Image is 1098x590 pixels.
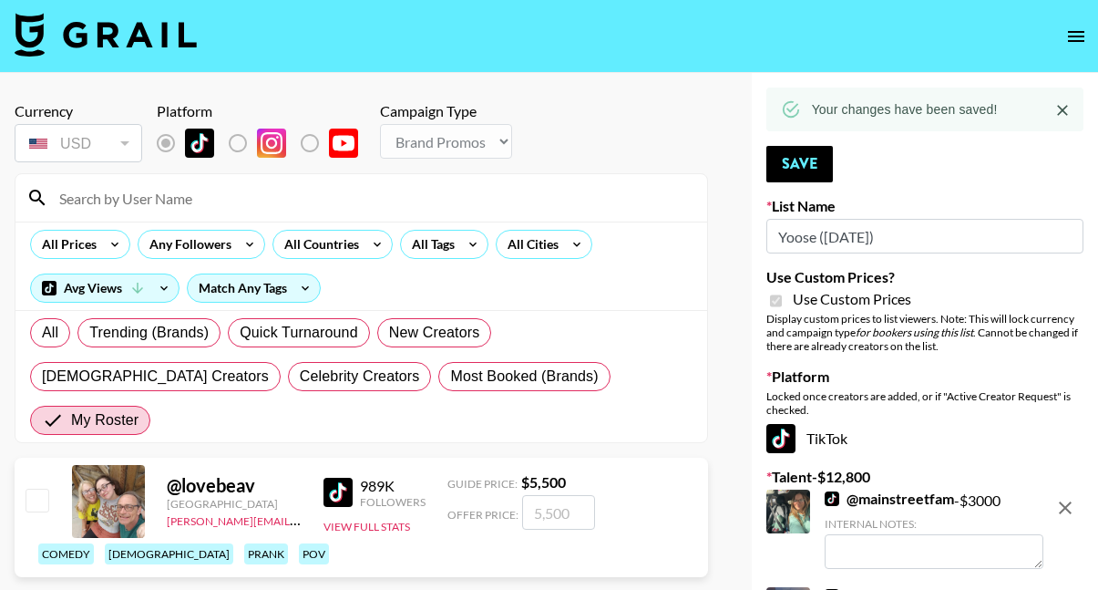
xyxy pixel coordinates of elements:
[522,495,595,530] input: 5,500
[329,129,358,158] img: YouTube
[167,497,302,511] div: [GEOGRAPHIC_DATA]
[766,146,833,182] button: Save
[380,102,512,120] div: Campaign Type
[825,492,839,506] img: TikTok
[825,490,1043,569] div: - $ 3000
[185,129,214,158] img: TikTok
[447,477,518,491] span: Guide Price:
[812,93,998,126] div: Your changes have been saved!
[450,366,598,388] span: Most Booked (Brands)
[766,424,1083,453] div: TikTok
[766,197,1083,215] label: List Name
[521,473,566,491] strong: $ 5,500
[856,326,973,339] em: for bookers using this list
[766,424,795,453] img: TikTok
[1047,490,1083,526] button: remove
[766,312,1083,353] div: Display custom prices to list viewers. Note: This will lock currency and campaign type . Cannot b...
[323,520,410,533] button: View Full Stats
[360,495,426,509] div: Followers
[257,129,286,158] img: Instagram
[766,268,1083,286] label: Use Custom Prices?
[389,322,480,344] span: New Creators
[188,274,320,302] div: Match Any Tags
[139,231,235,258] div: Any Followers
[15,13,197,57] img: Grail Talent
[766,389,1083,417] div: Locked once creators are added, or if "Active Creator Request" is checked.
[497,231,562,258] div: All Cities
[18,128,139,160] div: USD
[48,183,696,212] input: Search by User Name
[240,322,358,344] span: Quick Turnaround
[273,231,363,258] div: All Countries
[825,490,954,508] a: @mainstreetfam
[1049,97,1076,124] button: Close
[157,124,373,162] div: List locked to TikTok.
[299,543,329,564] div: pov
[42,322,58,344] span: All
[38,543,94,564] div: comedy
[105,543,233,564] div: [DEMOGRAPHIC_DATA]
[793,290,911,308] span: Use Custom Prices
[157,102,373,120] div: Platform
[42,366,269,388] span: [DEMOGRAPHIC_DATA] Creators
[766,367,1083,386] label: Platform
[766,468,1083,486] label: Talent - $ 12,800
[300,366,420,388] span: Celebrity Creators
[31,231,100,258] div: All Prices
[825,517,1043,531] div: Internal Notes:
[15,120,142,166] div: Currency is locked to USD
[71,409,139,431] span: My Roster
[167,511,436,528] a: [PERSON_NAME][EMAIL_ADDRESS][DOMAIN_NAME]
[447,508,518,522] span: Offer Price:
[15,102,142,120] div: Currency
[244,543,288,564] div: prank
[360,477,426,495] div: 989K
[323,478,353,507] img: TikTok
[89,322,209,344] span: Trending (Brands)
[167,474,302,497] div: @ lovebeav
[401,231,458,258] div: All Tags
[1058,18,1094,55] button: open drawer
[31,274,179,302] div: Avg Views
